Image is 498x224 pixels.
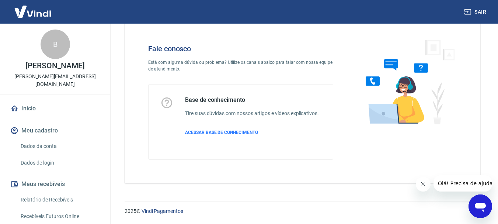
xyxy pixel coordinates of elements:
p: 2025 © [125,207,480,215]
h5: Base de conhecimento [185,96,319,104]
button: Meus recebíveis [9,176,101,192]
iframe: Fechar mensagem [416,177,431,192]
img: Fale conosco [351,32,463,131]
iframe: Mensagem da empresa [433,175,492,192]
a: Vindi Pagamentos [142,208,183,214]
h6: Tire suas dúvidas com nossos artigos e vídeos explicativos. [185,110,319,117]
a: Recebíveis Futuros Online [18,209,101,224]
span: ACESSAR BASE DE CONHECIMENTO [185,130,258,135]
img: Vindi [9,0,57,23]
span: Olá! Precisa de ajuda? [4,5,62,11]
a: Relatório de Recebíveis [18,192,101,207]
p: Está com alguma dúvida ou problema? Utilize os canais abaixo para falar com nossa equipe de atend... [148,59,333,72]
div: B [41,30,70,59]
h4: Fale conosco [148,44,333,53]
a: Dados de login [18,155,101,170]
p: [PERSON_NAME] [25,62,84,70]
a: Início [9,100,101,117]
a: Dados da conta [18,139,101,154]
button: Sair [463,5,489,19]
button: Meu cadastro [9,123,101,139]
iframe: Botão para abrir a janela de mensagens [469,194,492,218]
a: ACESSAR BASE DE CONHECIMENTO [185,129,319,136]
p: [PERSON_NAME][EMAIL_ADDRESS][DOMAIN_NAME] [6,73,104,88]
